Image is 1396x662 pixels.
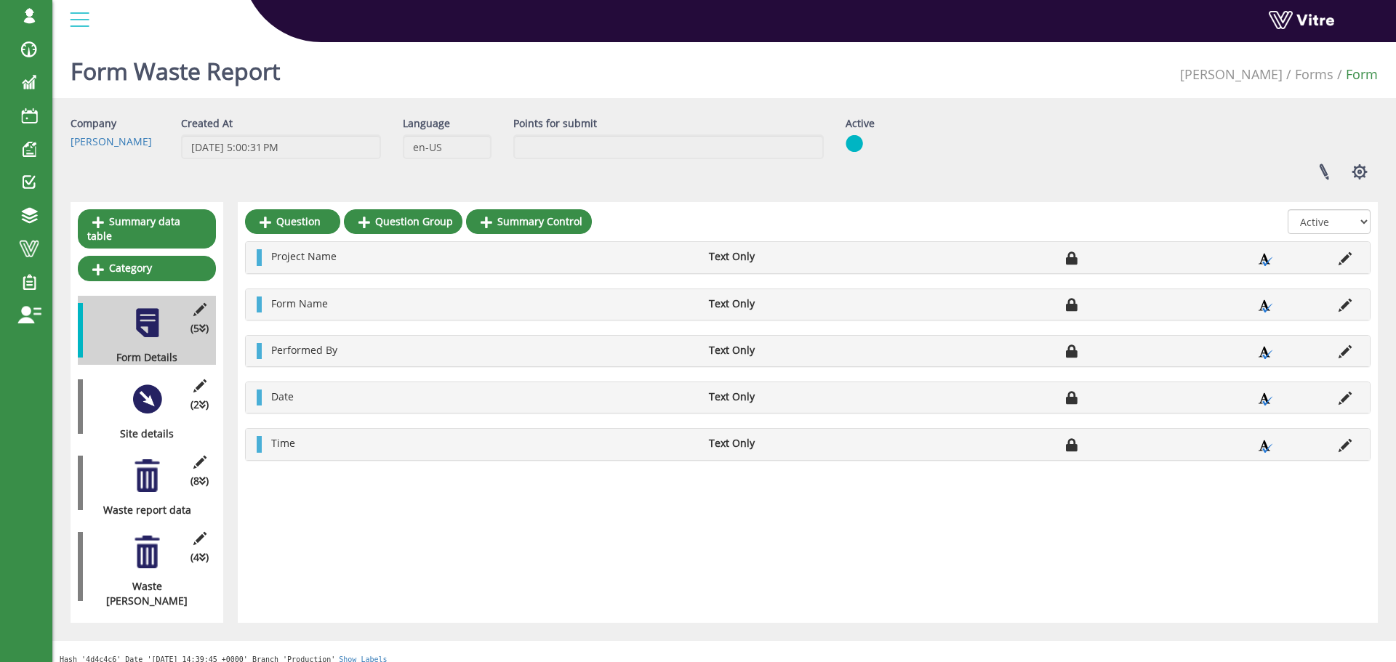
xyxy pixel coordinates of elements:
[271,296,328,310] span: Form Name
[71,134,152,148] a: [PERSON_NAME]
[78,503,205,517] div: Waste report data
[271,249,337,263] span: Project Name
[1295,65,1333,83] a: Forms
[271,343,337,357] span: Performed By
[271,389,294,403] span: Date
[466,209,592,234] a: Summary Control
[245,209,340,234] a: Question
[702,389,866,404] li: Text Only
[190,397,209,412] span: (2 )
[190,550,209,565] span: (4 )
[702,436,866,451] li: Text Only
[78,209,216,249] a: Summary data table
[702,249,866,264] li: Text Only
[181,116,233,131] label: Created At
[1180,65,1283,83] a: [PERSON_NAME]
[403,116,450,131] label: Language
[271,436,295,450] span: Time
[846,116,875,131] label: Active
[71,36,280,98] h1: Form Waste Report
[702,296,866,311] li: Text Only
[71,116,116,131] label: Company
[190,474,209,488] span: (8 )
[513,116,597,131] label: Points for submit
[190,321,209,336] span: (5 )
[344,209,462,234] a: Question Group
[702,343,866,358] li: Text Only
[78,350,205,365] div: Form Details
[78,579,205,608] div: Waste [PERSON_NAME]
[1333,65,1378,84] li: Form
[846,134,863,153] img: yes
[78,427,205,441] div: Site details
[78,256,216,280] a: Category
